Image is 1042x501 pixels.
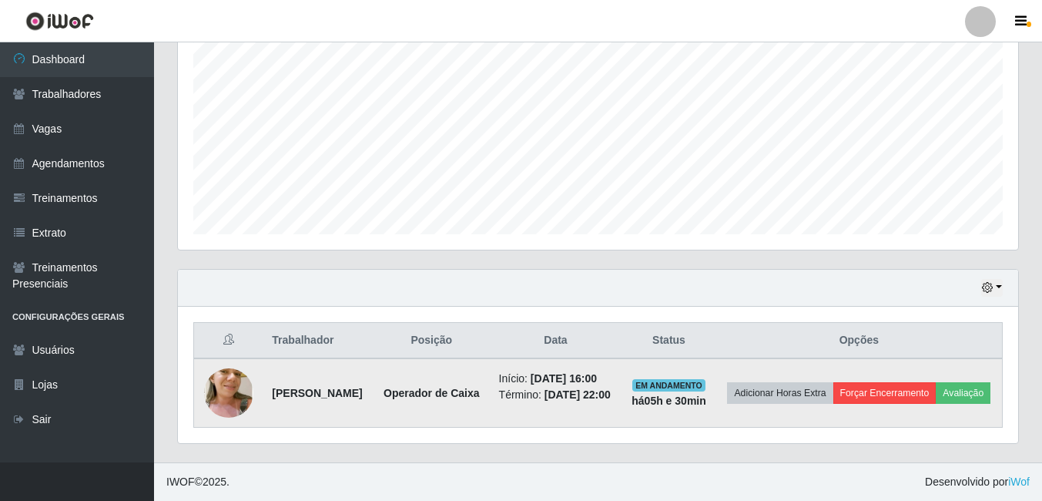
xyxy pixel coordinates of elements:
button: Adicionar Horas Extra [727,382,833,404]
li: Término: [499,387,613,403]
button: Forçar Encerramento [833,382,936,404]
span: EM ANDAMENTO [632,379,705,392]
th: Data [490,323,622,359]
time: [DATE] 16:00 [531,372,597,385]
img: 1752702642595.jpeg [204,347,253,439]
span: © 2025 . [166,474,230,490]
img: CoreUI Logo [25,12,94,31]
strong: [PERSON_NAME] [272,387,362,399]
th: Trabalhador [263,323,374,359]
th: Status [622,323,715,359]
th: Posição [374,323,490,359]
li: Início: [499,371,613,387]
strong: Operador de Caixa [384,387,480,399]
time: [DATE] 22:00 [544,388,611,401]
span: Desenvolvido por [925,474,1030,490]
th: Opções [716,323,1003,359]
span: IWOF [166,476,195,488]
a: iWof [1008,476,1030,488]
button: Avaliação [936,382,990,404]
strong: há 05 h e 30 min [632,395,706,407]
